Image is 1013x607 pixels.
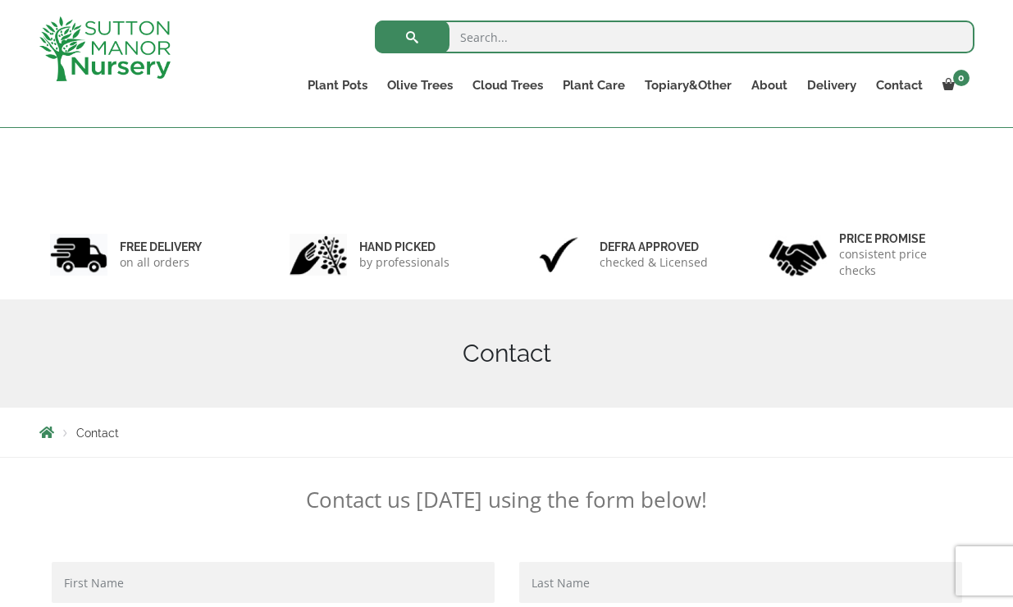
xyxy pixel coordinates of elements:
[76,427,119,440] span: Contact
[290,234,347,276] img: 2.jpg
[52,562,495,603] input: First Name
[953,70,970,86] span: 0
[120,254,202,271] p: on all orders
[741,74,797,97] a: About
[519,562,962,603] input: Last Name
[866,74,933,97] a: Contact
[120,240,202,254] h6: FREE DELIVERY
[839,231,964,246] h6: Price promise
[600,254,708,271] p: checked & Licensed
[39,16,171,81] img: logo
[377,74,463,97] a: Olive Trees
[530,234,587,276] img: 3.jpg
[553,74,635,97] a: Plant Care
[839,246,964,279] p: consistent price checks
[39,426,974,439] nav: Breadcrumbs
[635,74,741,97] a: Topiary&Other
[463,74,553,97] a: Cloud Trees
[298,74,377,97] a: Plant Pots
[39,339,974,368] h1: Contact
[359,240,449,254] h6: hand picked
[797,74,866,97] a: Delivery
[933,74,974,97] a: 0
[359,254,449,271] p: by professionals
[600,240,708,254] h6: Defra approved
[39,486,974,513] p: Contact us [DATE] using the form below!
[375,21,974,53] input: Search...
[769,230,827,280] img: 4.jpg
[50,234,107,276] img: 1.jpg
